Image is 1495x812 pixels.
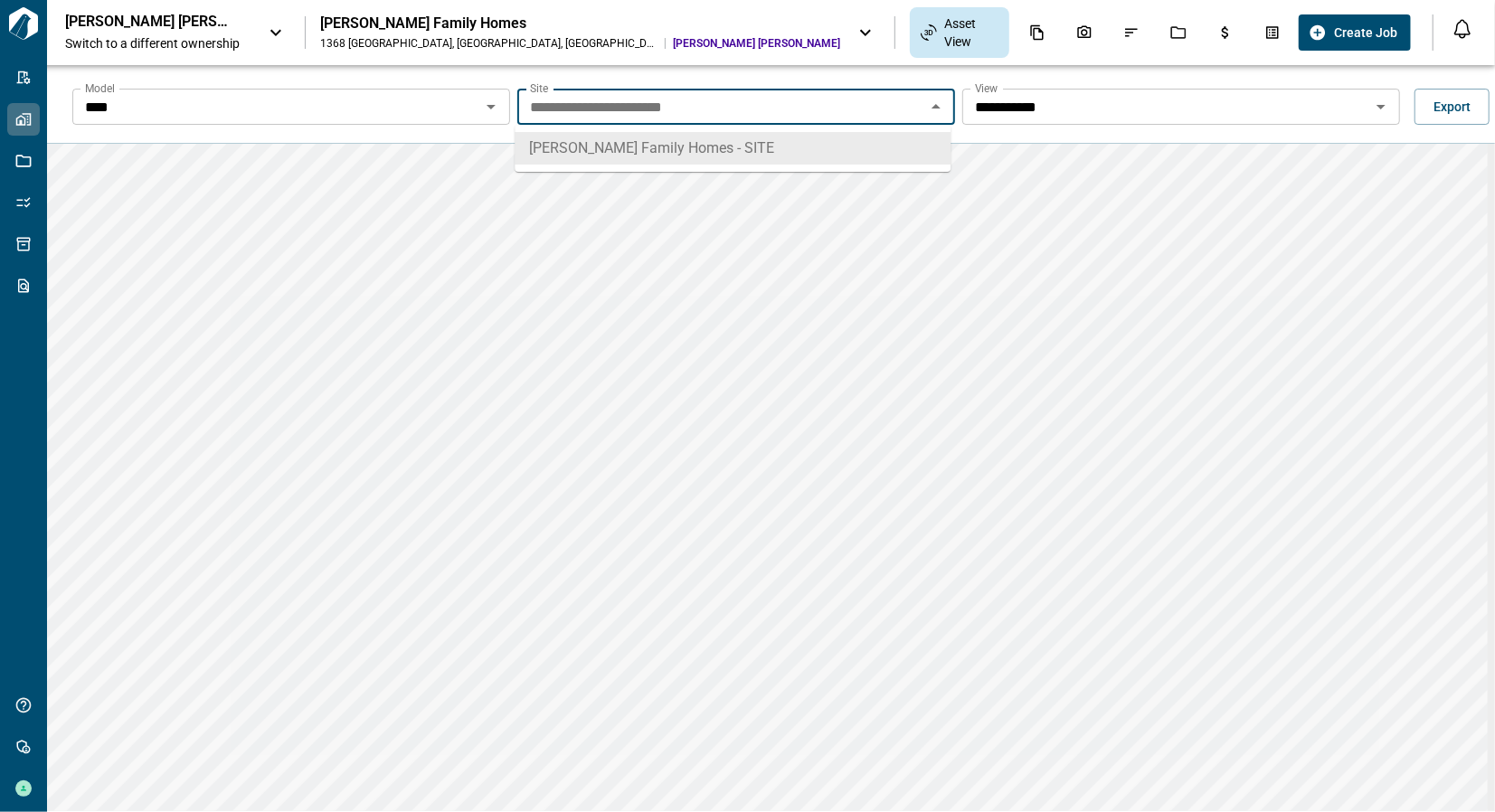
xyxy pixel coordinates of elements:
[1159,17,1197,48] div: Jobs
[1065,17,1103,48] div: Photos
[1112,17,1150,48] div: Issues & Info
[1415,89,1490,125] button: Export
[65,13,228,31] p: [PERSON_NAME] [PERSON_NAME]
[1254,17,1292,48] div: Takeoff Center
[85,80,115,96] label: Model
[1018,17,1056,48] div: Documents
[530,80,548,96] label: Site
[1206,17,1244,48] div: Budgets
[910,7,1008,58] div: Asset View
[478,94,504,119] button: Open
[673,36,840,51] span: [PERSON_NAME] [PERSON_NAME]
[944,14,998,51] span: Asset View
[320,14,840,33] div: [PERSON_NAME] Family Homes
[515,132,951,165] li: [PERSON_NAME] Family Homes - SITE
[975,80,998,96] label: View
[1334,24,1397,42] span: Create Job
[1448,14,1477,43] button: Open notification feed
[320,36,658,51] div: 1368 [GEOGRAPHIC_DATA] , [GEOGRAPHIC_DATA] , [GEOGRAPHIC_DATA]
[1433,98,1471,116] span: Export
[1368,94,1394,119] button: Open
[65,34,251,52] span: Switch to a different ownership
[1299,14,1411,51] button: Create Job
[923,94,949,119] button: Close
